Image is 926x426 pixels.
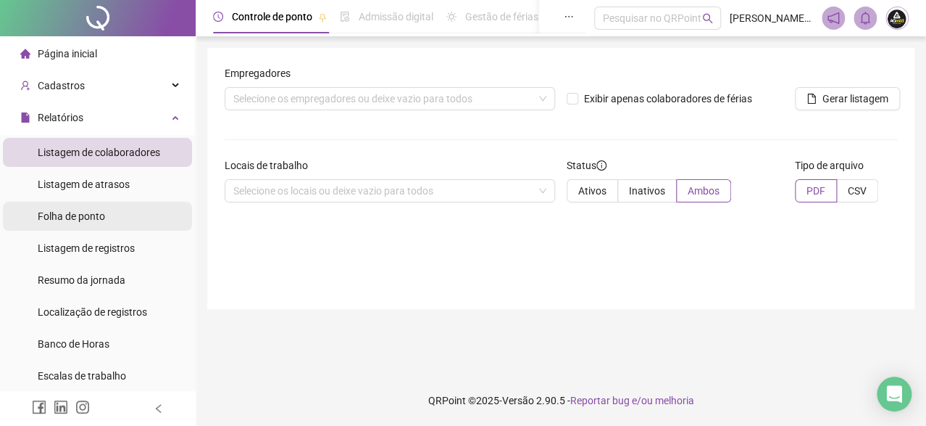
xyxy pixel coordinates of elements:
[38,242,135,254] span: Listagem de registros
[795,87,900,110] button: Gerar listagem
[38,48,97,60] span: Página inicial
[688,185,719,197] span: Ambos
[20,81,30,91] span: user-add
[20,49,30,59] span: home
[225,65,300,81] label: Empregadores
[848,185,867,197] span: CSV
[359,11,433,22] span: Admissão digital
[38,80,85,91] span: Cadastros
[822,91,888,107] span: Gerar listagem
[806,94,817,104] span: file
[232,11,312,22] span: Controle de ponto
[196,375,926,426] footer: QRPoint © 2025 - 2.90.5 -
[32,400,46,414] span: facebook
[38,338,109,350] span: Banco de Horas
[629,185,665,197] span: Inativos
[213,12,223,22] span: clock-circle
[465,11,538,22] span: Gestão de férias
[730,10,813,26] span: [PERSON_NAME] - GRUPO AGMED
[38,112,83,123] span: Relatórios
[886,7,908,29] img: 60144
[38,370,126,382] span: Escalas de trabalho
[578,91,758,107] span: Exibir apenas colaboradores de férias
[38,147,160,158] span: Listagem de colaboradores
[38,306,147,318] span: Localização de registros
[340,12,350,22] span: file-done
[570,395,694,406] span: Reportar bug e/ou melhoria
[567,157,606,173] span: Status
[38,179,130,190] span: Listagem de atrasos
[446,12,456,22] span: sun
[564,12,574,22] span: ellipsis
[827,12,840,25] span: notification
[54,400,68,414] span: linkedin
[20,112,30,123] span: file
[859,12,872,25] span: bell
[318,13,327,22] span: pushpin
[578,185,606,197] span: Ativos
[702,13,713,24] span: search
[806,185,825,197] span: PDF
[154,404,164,414] span: left
[877,377,912,411] div: Open Intercom Messenger
[596,160,606,171] span: info-circle
[75,400,90,414] span: instagram
[38,210,105,222] span: Folha de ponto
[38,274,125,286] span: Resumo da jornada
[225,157,317,173] label: Locais de trabalho
[795,157,864,173] span: Tipo de arquivo
[502,395,534,406] span: Versão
